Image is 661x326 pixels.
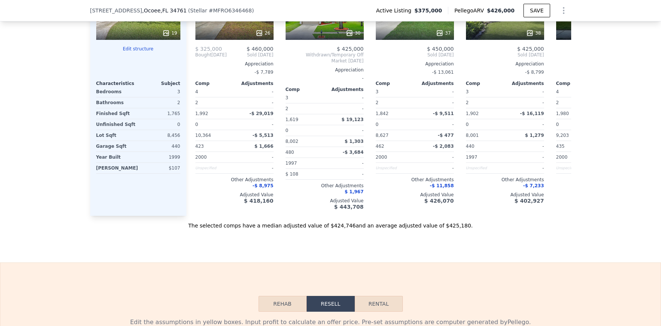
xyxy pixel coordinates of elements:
span: Pellego ARV [454,7,487,14]
div: - [326,103,364,114]
button: Edit structure [96,46,180,52]
span: 0 [466,122,469,127]
div: 37 [436,29,451,37]
span: 3 [376,89,379,94]
div: [DATE] [195,52,227,58]
div: ( ) [188,7,254,14]
div: Comp [195,80,234,86]
div: 38 [526,29,541,37]
span: 3 [466,89,469,94]
span: -$ 5,513 [253,133,273,138]
div: Comp [466,80,505,86]
div: Adjustments [415,80,454,86]
span: $ 108 [286,171,298,177]
div: Appreciation [556,61,634,67]
button: SAVE [523,4,550,17]
div: 2000 [195,152,233,162]
div: Other Adjustments [466,177,544,183]
span: $ 460,000 [247,46,273,52]
div: Adjustments [505,80,544,86]
span: $ 1,303 [345,139,363,144]
span: 1,902 [466,111,479,116]
div: Appreciation [466,61,544,67]
div: Unspecified [556,163,594,173]
span: -$ 11,858 [430,183,454,188]
div: 2 [140,97,180,108]
span: 8,001 [466,133,479,138]
div: 2000 [556,152,594,162]
div: Comp [376,80,415,86]
div: - [236,86,274,97]
span: -$ 13,061 [432,70,454,75]
span: 4 [556,89,559,94]
span: -$ 9,511 [433,111,454,116]
span: -$ 8,975 [253,183,273,188]
span: 10,364 [195,133,211,138]
div: - [236,97,274,108]
div: Adjusted Value [466,192,544,198]
span: $ 1,279 [525,133,544,138]
div: 1997 [286,158,323,168]
div: 1,765 [140,108,180,119]
div: - [507,141,544,152]
span: -$ 7,789 [254,70,273,75]
div: - [326,92,364,103]
span: Sold [DATE] [376,52,454,58]
div: Lot Sqft [96,130,137,141]
div: 19 [162,29,177,37]
span: -$ 2,083 [433,144,454,149]
span: [STREET_ADDRESS] [90,7,142,14]
div: Characteristics [96,80,138,86]
div: Adjustments [325,86,364,92]
span: , Ocoee [142,7,186,14]
div: 30 [346,29,360,37]
span: 0 [376,122,379,127]
div: 2 [286,103,323,114]
button: Show Options [556,3,571,18]
div: 8,456 [140,130,180,141]
span: 0 [556,122,559,127]
div: 2 [556,97,594,108]
span: 1,992 [195,111,208,116]
div: - [416,163,454,173]
div: Adjusted Value [556,192,634,198]
span: 8,627 [376,133,389,138]
div: Finished Sqft [96,108,137,119]
div: - [416,86,454,97]
div: - [236,119,274,130]
div: Other Adjustments [556,177,634,183]
span: $ 1,666 [254,144,273,149]
div: 3 [140,86,180,97]
span: -$ 3,684 [343,150,363,155]
div: - [286,73,364,83]
span: $ 19,123 [342,117,364,122]
div: Other Adjustments [195,177,274,183]
span: # MFRO6346468 [209,8,252,14]
div: Adjusted Value [286,198,364,204]
div: 2000 [376,152,413,162]
div: Adjusted Value [195,192,274,198]
div: Appreciation [376,61,454,67]
span: 435 [556,144,565,149]
div: Adjustments [234,80,274,86]
div: Adjusted Value [376,192,454,198]
span: $ 425,000 [517,46,544,52]
span: 0 [286,128,289,133]
span: -$ 16,119 [520,111,544,116]
div: 26 [256,29,270,37]
span: -$ 8,799 [525,70,544,75]
div: - [507,119,544,130]
span: 462 [376,144,384,149]
div: - [416,152,454,162]
button: Resell [307,296,355,312]
div: - [236,163,274,173]
div: - [507,152,544,162]
div: - [236,152,274,162]
span: Active Listing [376,7,414,14]
div: Year Built [96,152,137,162]
span: $ 1,967 [345,189,363,194]
span: , FL 34761 [160,8,186,14]
div: Comp [286,86,325,92]
span: Withdrawn/Temporary Off Market [DATE] [286,52,364,64]
div: Bedrooms [96,86,137,97]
